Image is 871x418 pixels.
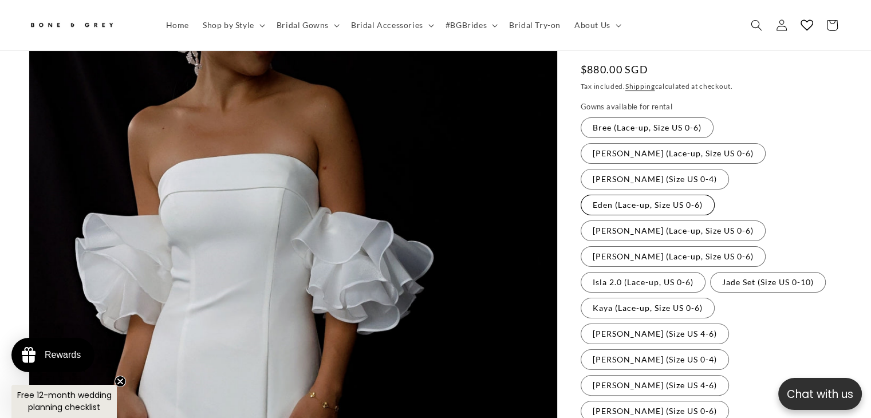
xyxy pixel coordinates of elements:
[567,13,626,37] summary: About Us
[625,82,655,90] a: Shipping
[581,272,706,293] label: Isla 2.0 (Lace-up, US 0-6)
[581,101,673,113] legend: Gowns available for rental
[344,13,439,37] summary: Bridal Accessories
[45,350,81,360] div: Rewards
[581,324,729,344] label: [PERSON_NAME] (Size US 4-6)
[270,13,344,37] summary: Bridal Gowns
[29,16,115,35] img: Bone and Grey Bridal
[581,143,766,164] label: [PERSON_NAME] (Lace-up, Size US 0-6)
[778,378,862,410] button: Open chatbox
[11,385,117,418] div: Free 12-month wedding planning checklistClose teaser
[581,117,714,138] label: Bree (Lace-up, Size US 0-6)
[76,65,127,74] a: Write a review
[581,195,715,215] label: Eden (Lace-up, Size US 0-6)
[581,246,766,267] label: [PERSON_NAME] (Lace-up, Size US 0-6)
[17,389,112,413] span: Free 12-month wedding planning checklist
[115,376,126,387] button: Close teaser
[581,62,648,77] span: $880.00 SGD
[166,20,189,30] span: Home
[277,20,329,30] span: Bridal Gowns
[574,20,610,30] span: About Us
[446,20,487,30] span: #BGBrides
[581,375,729,396] label: [PERSON_NAME] (Size US 4-6)
[744,13,769,38] summary: Search
[439,13,502,37] summary: #BGBrides
[25,11,148,39] a: Bone and Grey Bridal
[778,386,862,403] p: Chat with us
[710,272,826,293] label: Jade Set (Size US 0-10)
[581,349,729,370] label: [PERSON_NAME] (Size US 0-4)
[738,17,814,37] button: Write a review
[159,13,196,37] a: Home
[351,20,423,30] span: Bridal Accessories
[203,20,254,30] span: Shop by Style
[581,298,715,318] label: Kaya (Lace-up, Size US 0-6)
[509,20,561,30] span: Bridal Try-on
[196,13,270,37] summary: Shop by Style
[581,169,729,190] label: [PERSON_NAME] (Size US 0-4)
[581,81,842,92] div: Tax included. calculated at checkout.
[502,13,567,37] a: Bridal Try-on
[581,220,766,241] label: [PERSON_NAME] (Lace-up, Size US 0-6)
